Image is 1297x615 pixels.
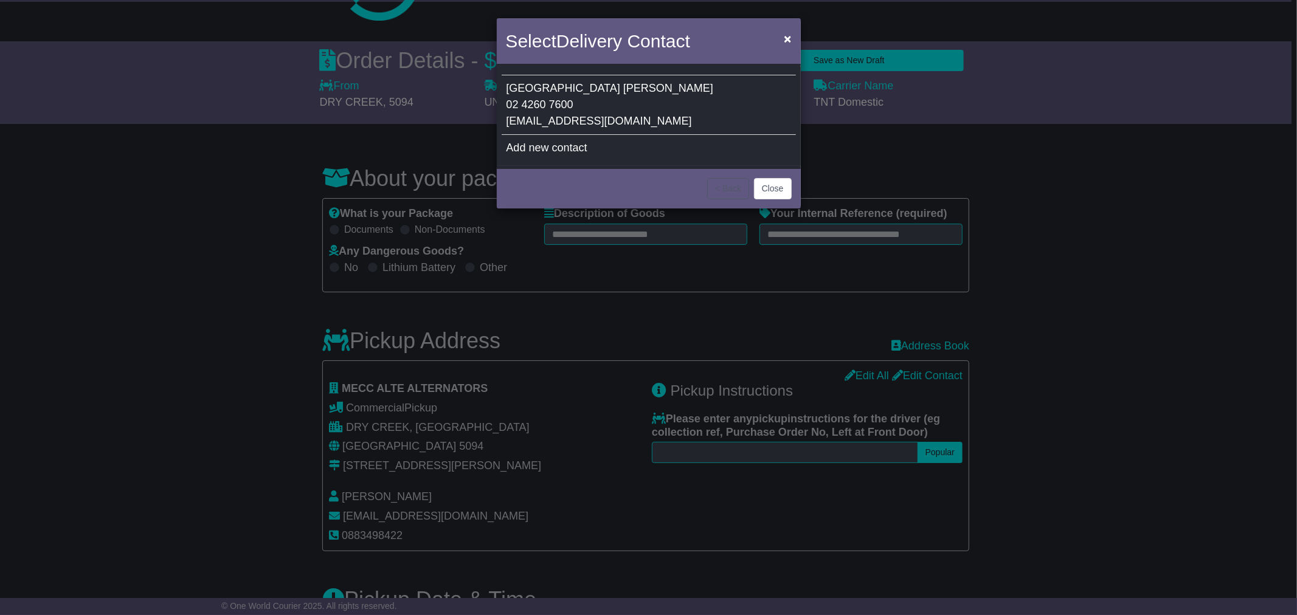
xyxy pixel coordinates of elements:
button: Close [778,26,797,51]
span: Contact [628,31,690,51]
span: × [784,32,791,46]
button: < Back [707,178,749,199]
h4: Select [506,27,690,55]
button: Close [754,178,792,199]
span: Delivery [556,31,622,51]
span: Add new contact [507,142,587,154]
span: [GEOGRAPHIC_DATA] [507,82,620,94]
span: [PERSON_NAME] [623,82,713,94]
span: [EMAIL_ADDRESS][DOMAIN_NAME] [507,115,692,127]
span: 02 4260 7600 [507,98,573,111]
